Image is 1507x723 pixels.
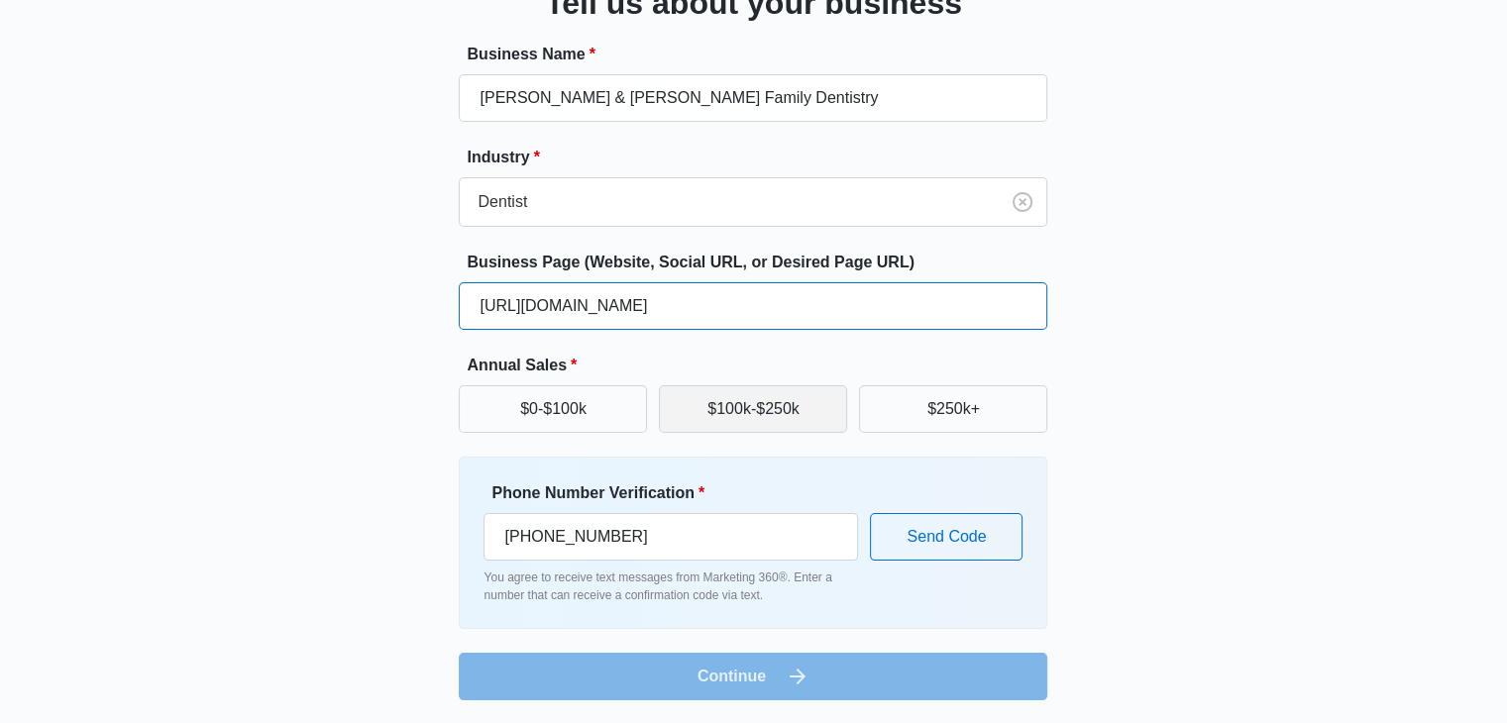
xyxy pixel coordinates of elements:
p: You agree to receive text messages from Marketing 360®. Enter a number that can receive a confirm... [484,568,858,604]
input: e.g. janesplumbing.com [459,282,1047,330]
input: Ex. +1-555-555-5555 [484,513,858,561]
input: e.g. Jane's Plumbing [459,74,1047,122]
label: Phone Number Verification [491,481,866,505]
button: $0-$100k [459,385,647,433]
label: Annual Sales [467,354,1055,377]
button: $250k+ [859,385,1047,433]
label: Industry [467,146,1055,169]
button: Send Code [870,513,1023,561]
button: Clear [1007,186,1038,218]
button: $100k-$250k [659,385,847,433]
label: Business Page (Website, Social URL, or Desired Page URL) [467,251,1055,274]
label: Business Name [467,43,1055,66]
